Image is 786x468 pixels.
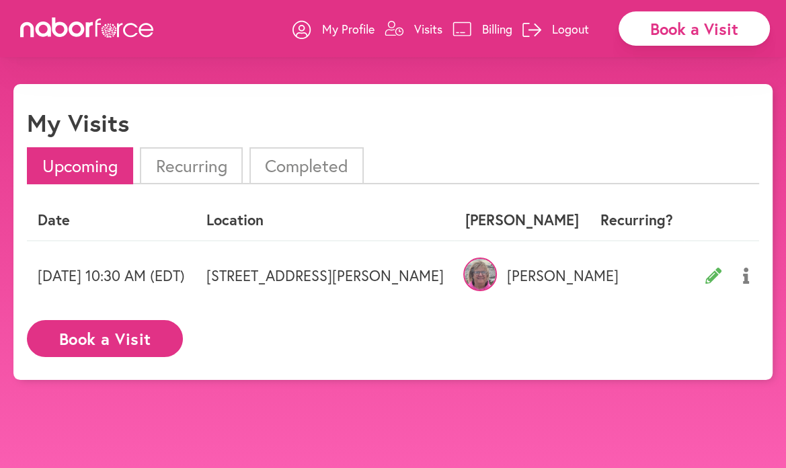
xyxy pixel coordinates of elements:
[385,9,442,49] a: Visits
[453,9,512,49] a: Billing
[322,21,375,37] p: My Profile
[292,9,375,49] a: My Profile
[463,258,497,291] img: pzeXRIDT6CdUNPGwFVC6
[522,9,589,49] a: Logout
[196,200,455,240] th: Location
[27,200,196,240] th: Date
[482,21,512,37] p: Billing
[552,21,589,37] p: Logout
[249,147,364,184] li: Completed
[27,330,183,343] a: Book a Visit
[619,11,770,46] div: Book a Visit
[27,241,196,310] td: [DATE] 10:30 AM (EDT)
[27,147,133,184] li: Upcoming
[465,267,579,284] p: [PERSON_NAME]
[27,108,129,137] h1: My Visits
[140,147,242,184] li: Recurring
[455,200,590,240] th: [PERSON_NAME]
[196,241,455,310] td: [STREET_ADDRESS][PERSON_NAME]
[590,200,684,240] th: Recurring?
[27,320,183,357] button: Book a Visit
[414,21,442,37] p: Visits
